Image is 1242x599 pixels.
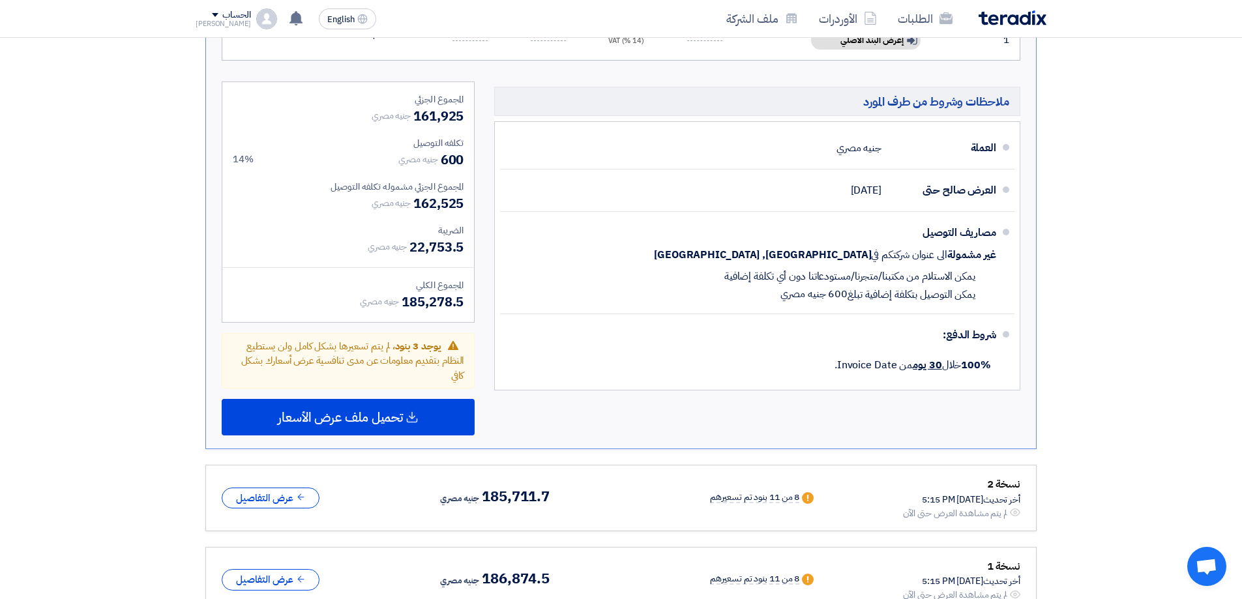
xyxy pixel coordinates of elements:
[413,106,464,126] span: 161,925
[836,136,881,160] div: جنيه مصري
[482,571,550,587] span: 186,874.5
[233,152,254,167] div: 14%
[892,132,996,164] div: العملة
[233,180,464,194] div: المجموع الجزئي مشموله تكلفه التوصيل
[319,8,376,29] button: English
[654,248,871,261] span: [GEOGRAPHIC_DATA], [GEOGRAPHIC_DATA]
[587,36,644,47] div: (14 %) VAT
[710,574,799,585] div: 8 من 11 بنود تم تسعيرهم
[409,237,464,257] span: 22,753.5
[808,3,887,34] a: الأوردرات
[278,411,403,423] span: تحميل ملف عرض الأسعار
[947,248,996,261] span: غير مشمولة
[398,153,437,166] span: جنيه مصري
[903,574,1020,588] div: أخر تحديث [DATE] 5:15 PM
[724,270,975,283] span: يمكن الاستلام من مكتبنا/متجرنا/مستودعاتنا دون أي تكلفة إضافية
[360,295,399,308] span: جنيه مصري
[372,196,411,210] span: جنيه مصري
[1187,547,1226,586] div: دردشة مفتوحة
[196,20,251,27] div: [PERSON_NAME]
[233,136,464,150] div: تكلفه التوصيل
[811,31,921,50] div: إعرض البند الأصلي
[903,476,1020,493] div: نسخة 2
[441,150,464,169] span: 600
[440,491,479,506] span: جنيه مصري
[413,194,464,213] span: 162,525
[716,3,808,34] a: ملف الشركة
[871,248,947,261] span: الى عنوان شركتكم في
[903,493,1020,506] div: أخر تحديث [DATE] 5:15 PM
[256,8,277,29] img: profile_test.png
[368,240,407,254] span: جنيه مصري
[395,339,441,353] span: يوجد 3 بنود
[222,10,250,21] div: الحساب
[440,573,479,589] span: جنيه مصري
[913,357,941,373] u: 30 يوم
[903,558,1020,575] div: نسخة 1
[892,217,996,248] div: مصاريف التوصيل
[327,15,355,24] span: English
[979,10,1046,25] img: Teradix logo
[835,357,991,373] span: خلال من Invoice Date.
[241,339,464,383] span: ، لم يتم تسعيرها بشكل كامل ولن يستطيع النظام بتقديم معلومات عن مدى تنافسية عرض أسعارك بشكل كافي
[233,93,464,106] div: المجموع الجزئي
[402,292,464,312] span: 185,278.5
[233,278,464,292] div: المجموع الكلي
[482,489,550,504] span: 185,711.7
[887,3,963,34] a: الطلبات
[848,288,975,301] span: يمكن التوصيل بتكلفة إضافية تبلغ
[372,109,411,123] span: جنيه مصري
[233,224,464,237] div: الضريبة
[494,87,1020,116] h5: ملاحظات وشروط من طرف المورد
[521,319,996,351] div: شروط الدفع:
[961,357,991,373] strong: 100%
[903,506,1007,520] div: لم يتم مشاهدة العرض حتى الآن
[222,488,319,509] button: عرض التفاصيل
[851,184,881,197] span: [DATE]
[780,287,848,300] span: 600 جنيه مصري
[710,493,799,503] div: 8 من 11 بنود تم تسعيرهم
[222,569,319,591] button: عرض التفاصيل
[892,175,996,206] div: العرض صالح حتى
